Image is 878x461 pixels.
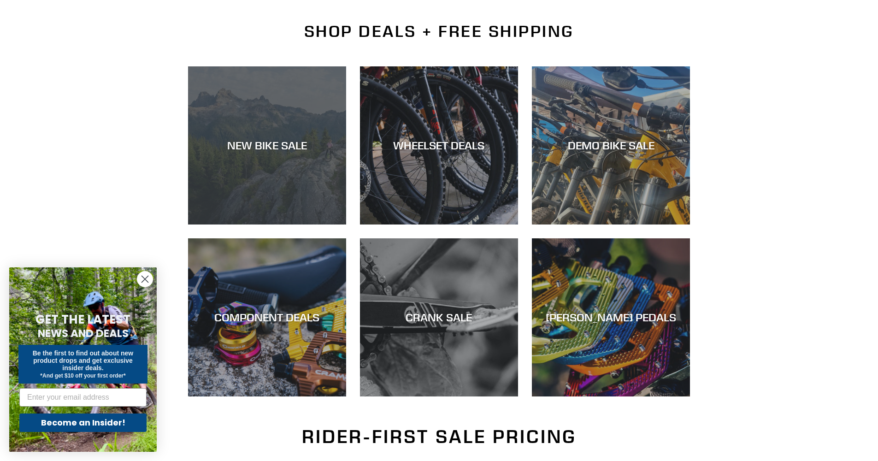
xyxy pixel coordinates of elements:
[188,139,346,152] div: NEW BIKE SALE
[360,311,518,324] div: CRANK SALE
[532,238,690,396] a: [PERSON_NAME] PEDALS
[19,414,147,432] button: Become an Insider!
[188,238,346,396] a: COMPONENT DEALS
[188,311,346,324] div: COMPONENT DEALS
[188,426,690,448] h2: RIDER-FIRST SALE PRICING
[532,66,690,225] a: DEMO BIKE SALE
[360,238,518,396] a: CRANK SALE
[188,66,346,225] a: NEW BIKE SALE
[19,388,147,407] input: Enter your email address
[38,326,129,341] span: NEWS AND DEALS
[360,66,518,225] a: WHEELSET DEALS
[532,139,690,152] div: DEMO BIKE SALE
[40,372,125,379] span: *And get $10 off your first order*
[35,311,130,328] span: GET THE LATEST
[33,349,134,372] span: Be the first to find out about new product drops and get exclusive insider deals.
[137,271,153,287] button: Close dialog
[532,311,690,324] div: [PERSON_NAME] PEDALS
[188,22,690,41] h2: SHOP DEALS + FREE SHIPPING
[360,139,518,152] div: WHEELSET DEALS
